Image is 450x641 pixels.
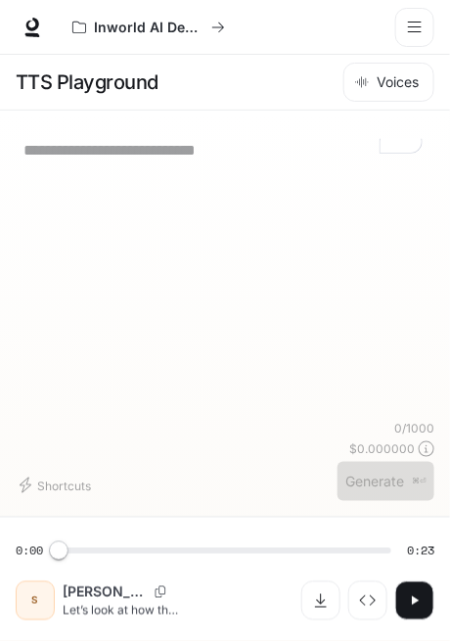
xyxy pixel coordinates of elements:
[147,586,174,598] button: Copy Voice ID
[343,63,434,102] button: Voices
[94,20,203,36] p: Inworld AI Demos
[63,602,178,618] p: Let’s look at how the Fed tackled the 2020 COVID recession: when shutdowns caused a sudden econom...
[16,541,43,561] span: 0:00
[20,585,51,617] div: S
[16,63,158,102] h1: TTS Playground
[395,8,434,47] button: open drawer
[348,581,387,620] button: Inspect
[407,541,434,561] span: 0:23
[16,470,99,501] button: Shortcuts
[64,8,234,47] button: All workspaces
[63,582,147,602] p: [PERSON_NAME]
[301,581,340,620] button: Download audio
[23,139,427,161] textarea: To enrich screen reader interactions, please activate Accessibility in Grammarly extension settings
